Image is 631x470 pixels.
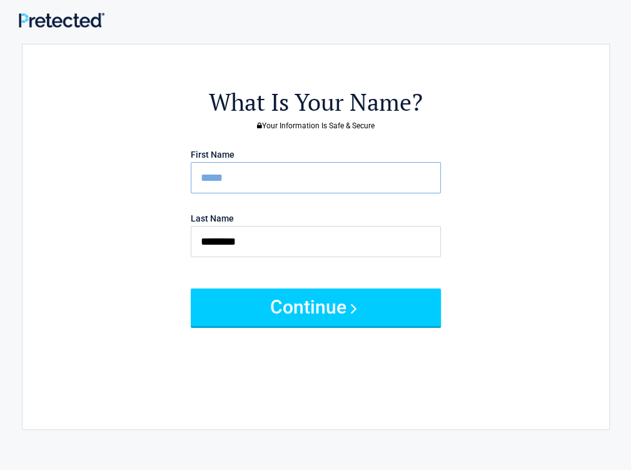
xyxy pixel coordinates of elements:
img: Main Logo [19,13,104,28]
label: First Name [191,150,235,159]
button: Continue [191,289,441,326]
label: Last Name [191,214,234,223]
h3: Your Information Is Safe & Secure [91,122,540,130]
h2: What Is Your Name? [91,86,540,118]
